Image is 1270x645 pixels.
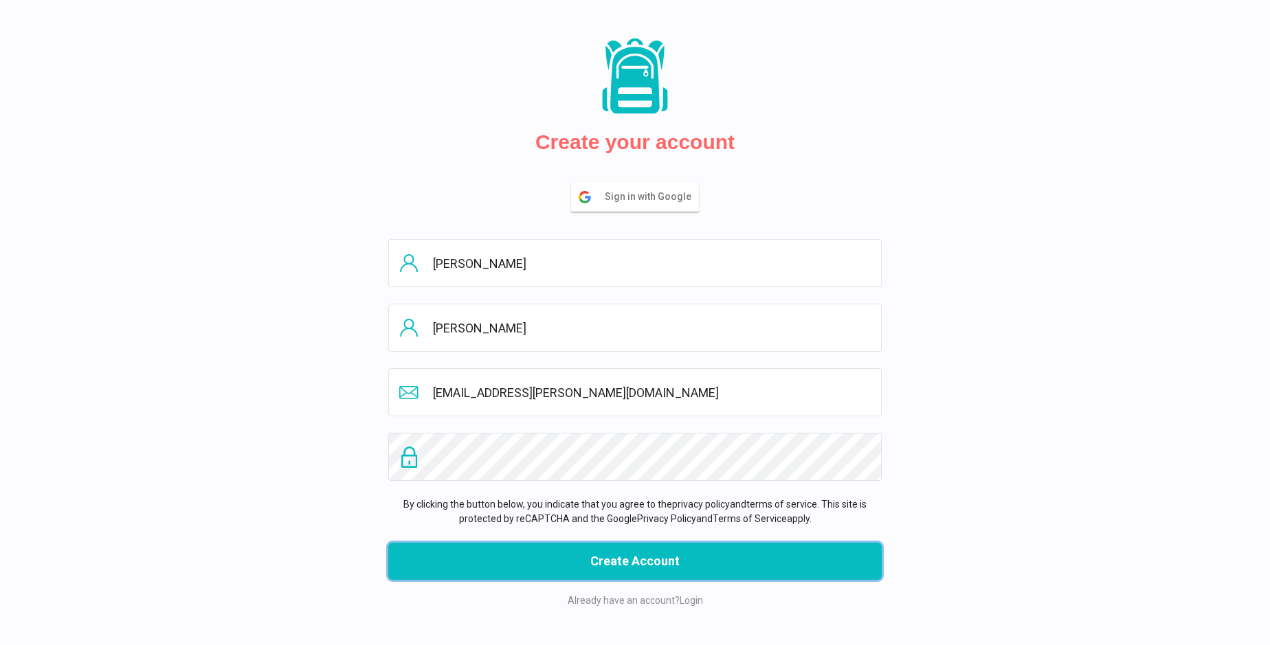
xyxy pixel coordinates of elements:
[605,183,698,211] span: Sign in with Google
[672,499,730,510] a: privacy policy
[637,513,696,524] a: Privacy Policy
[746,499,817,510] a: terms of service
[535,130,735,155] h2: Create your account
[388,239,882,287] input: First name
[571,182,699,212] button: Sign in with Google
[680,595,703,606] a: Login
[388,497,882,526] p: By clicking the button below, you indicate that you agree to the and . This site is protected by ...
[388,543,882,580] button: Create Account
[388,593,882,608] p: Already have an account?
[597,37,673,116] img: Packs logo
[388,368,882,416] input: Email address
[713,513,787,524] a: Terms of Service
[388,304,882,352] input: Last name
